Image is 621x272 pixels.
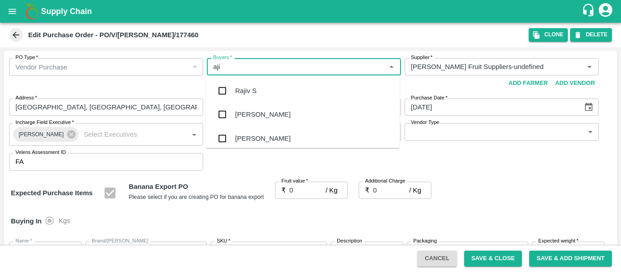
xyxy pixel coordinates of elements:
[129,194,264,200] small: Please select if you are creating PO for banana export
[15,94,37,102] label: Address
[15,54,38,61] label: PO Type
[529,251,612,267] button: Save & Add Shipment
[290,182,326,199] input: 0.0
[409,185,421,195] p: / Kg
[407,61,569,73] input: Select Supplier
[570,28,612,41] button: DELETE
[9,99,203,116] input: Address
[59,216,70,226] span: Kgs
[15,62,67,72] p: Vendor Purchase
[281,178,308,185] label: Fruit value
[188,129,200,140] button: Open
[529,28,568,41] button: Clone
[411,94,447,102] label: Purchase Date
[235,109,290,119] div: [PERSON_NAME]
[581,3,597,20] div: customer-support
[2,1,23,22] button: open drawer
[411,54,432,61] label: Supplier
[213,54,232,61] label: Buyers
[15,149,66,156] label: Velens Assessment ID
[337,237,362,245] label: Description
[41,5,581,18] a: Supply Chain
[583,61,595,73] button: Open
[551,75,598,91] button: Add Vendor
[464,251,522,267] button: Save & Close
[92,237,148,245] label: Brand/[PERSON_NAME]
[580,99,597,116] button: Choose date, selected date is Sep 19, 2025
[217,237,230,245] label: SKU
[235,134,290,143] div: [PERSON_NAME]
[15,119,74,126] label: Incharge Field Executive
[538,237,578,245] label: Expected weight
[386,61,397,73] button: Close
[411,119,439,126] label: Vendor Type
[23,2,41,20] img: logo
[41,7,92,16] b: Supply Chain
[13,130,69,139] span: [PERSON_NAME]
[80,129,174,140] input: Select Executives
[326,185,337,195] p: / Kg
[15,157,24,167] p: FA
[281,185,286,195] p: ₹
[505,75,552,91] button: Add Farmer
[210,61,383,73] input: Select Buyers
[28,31,199,39] b: Edit Purchase Order - PO/V/[PERSON_NAME]/177460
[532,242,586,259] input: 0.0
[11,189,93,197] strong: Expected Purchase Items
[373,182,410,199] input: 0.0
[129,183,188,190] b: Banana Export PO
[365,185,370,195] p: ₹
[45,212,78,230] div: buying_in
[15,237,32,245] label: Name
[13,127,79,142] div: [PERSON_NAME]
[405,99,577,116] input: Select Date
[235,86,256,96] div: Rajiv S
[7,212,45,231] h6: Buying In
[597,2,614,21] div: account of current user
[413,237,437,245] label: Packaging
[417,251,456,267] button: Cancel
[365,178,406,185] label: Additional Charge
